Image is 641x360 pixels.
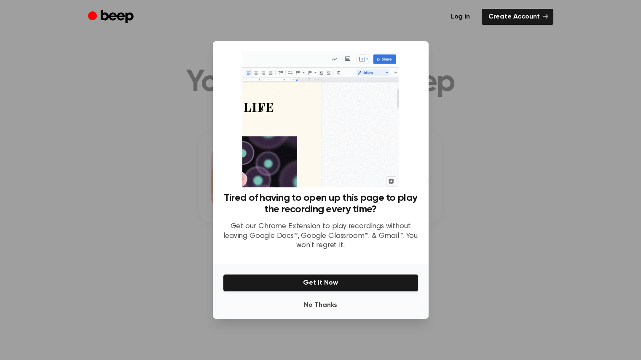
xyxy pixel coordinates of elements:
[242,51,399,187] img: Beep extension in action
[88,9,136,25] a: Beep
[223,297,418,314] button: No Thanks
[223,222,418,251] p: Get our Chrome Extension to play recordings without leaving Google Docs™, Google Classroom™, & Gm...
[444,9,477,25] a: Log in
[223,274,418,292] button: Get It Now
[482,9,553,25] a: Create Account
[223,192,418,215] h3: Tired of having to open up this page to play the recording every time?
